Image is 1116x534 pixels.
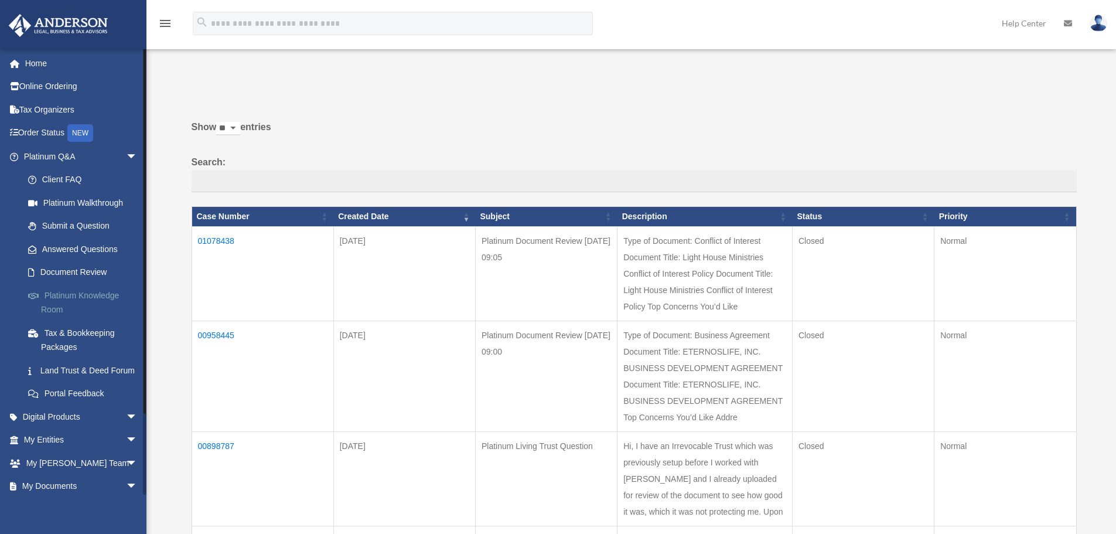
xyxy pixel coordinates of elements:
td: Closed [792,321,934,431]
th: Priority: activate to sort column ascending [934,207,1076,227]
span: arrow_drop_down [126,428,149,453]
select: Showentries [216,122,240,135]
td: Normal [934,431,1076,526]
i: search [196,16,209,29]
a: Land Trust & Deed Forum [16,359,155,382]
a: menu [158,21,172,30]
td: Type of Document: Business Agreement Document Title: ETERNOSLIFE, INC. BUSINESS DEVELOPMENT AGREE... [617,321,793,431]
span: arrow_drop_down [126,405,149,429]
a: Platinum Walkthrough [16,191,155,215]
td: [DATE] [333,226,475,321]
a: Portal Feedback [16,382,155,406]
span: arrow_drop_down [126,145,149,169]
label: Show entries [192,119,1077,147]
label: Search: [192,154,1077,193]
td: Normal [934,321,1076,431]
td: Platinum Living Trust Question [475,431,617,526]
input: Search: [192,171,1077,193]
a: My Documentsarrow_drop_down [8,475,155,498]
a: Tax & Bookkeeping Packages [16,321,155,359]
span: arrow_drop_down [126,475,149,499]
a: Client FAQ [16,168,155,192]
a: Digital Productsarrow_drop_down [8,405,155,428]
span: arrow_drop_down [126,451,149,475]
th: Description: activate to sort column ascending [617,207,793,227]
img: User Pic [1090,15,1107,32]
a: My Entitiesarrow_drop_down [8,428,155,452]
a: Platinum Q&Aarrow_drop_down [8,145,155,168]
td: [DATE] [333,431,475,526]
a: Answered Questions [16,237,149,261]
a: Platinum Knowledge Room [16,284,155,321]
img: Anderson Advisors Platinum Portal [5,14,111,37]
div: NEW [67,124,93,142]
th: Case Number: activate to sort column ascending [192,207,333,227]
a: Document Review [16,261,155,284]
td: Hi, I have an Irrevocable Trust which was previously setup before I worked with [PERSON_NAME] and... [617,431,793,526]
td: [DATE] [333,321,475,431]
td: Platinum Document Review [DATE] 09:05 [475,226,617,321]
i: menu [158,16,172,30]
a: My [PERSON_NAME] Teamarrow_drop_down [8,451,155,475]
a: Order StatusNEW [8,121,155,145]
th: Subject: activate to sort column ascending [475,207,617,227]
td: 00898787 [192,431,333,526]
th: Created Date: activate to sort column ascending [333,207,475,227]
a: Home [8,52,155,75]
td: Closed [792,226,934,321]
td: Platinum Document Review [DATE] 09:00 [475,321,617,431]
a: Submit a Question [16,215,155,238]
th: Status: activate to sort column ascending [792,207,934,227]
td: Closed [792,431,934,526]
a: Online Ordering [8,75,155,98]
td: 00958445 [192,321,333,431]
td: Normal [934,226,1076,321]
td: Type of Document: Conflict of Interest Document Title: Light House Ministries Conflict of Interes... [617,226,793,321]
td: 01078438 [192,226,333,321]
a: Tax Organizers [8,98,155,121]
